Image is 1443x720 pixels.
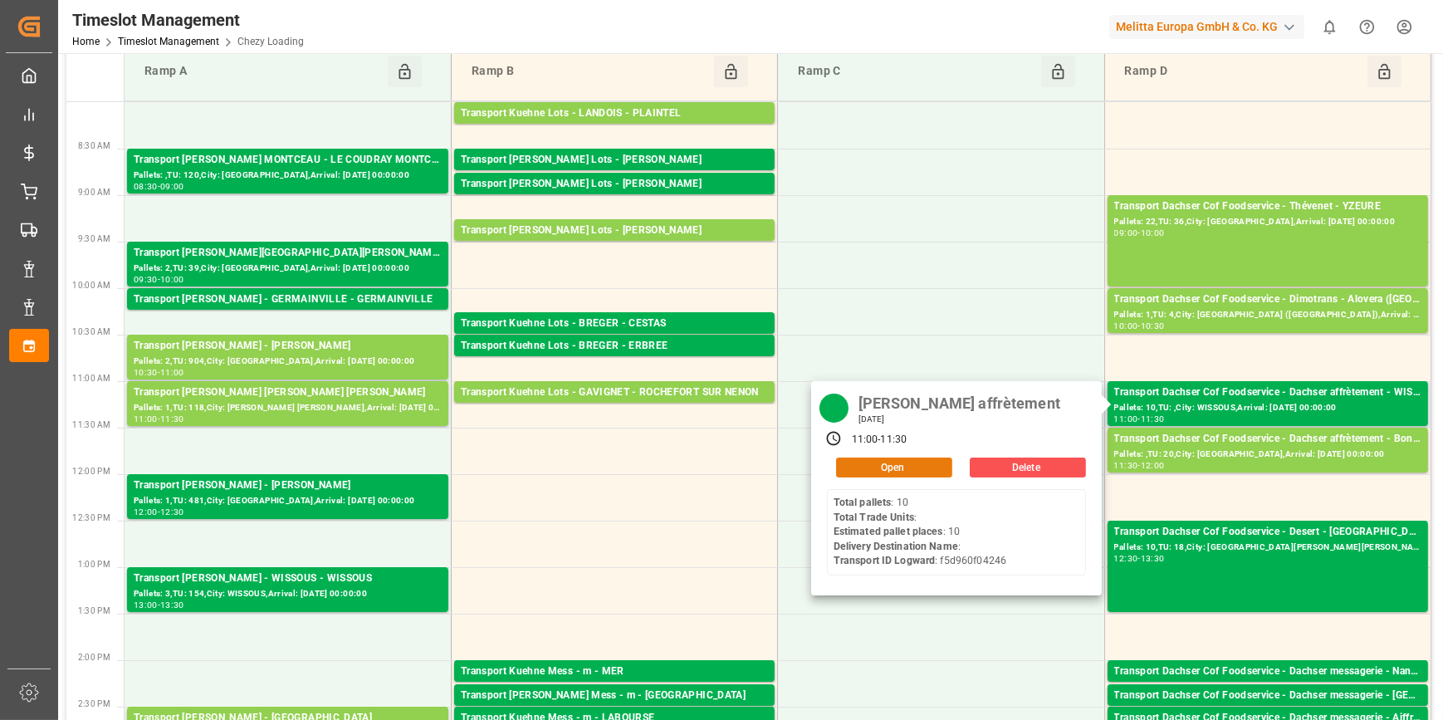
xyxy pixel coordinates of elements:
div: 11:00 [160,369,184,376]
span: 9:00 AM [78,188,110,197]
div: Pallets: 1,TU: 302,City: [GEOGRAPHIC_DATA],Arrival: [DATE] 00:00:00 [461,332,768,346]
div: - [1137,322,1140,330]
div: Pallets: 10,TU: 18,City: [GEOGRAPHIC_DATA][PERSON_NAME][PERSON_NAME],Arrival: [DATE] 00:00:00 [1114,541,1421,555]
div: Pallets: 2,TU: 904,City: [GEOGRAPHIC_DATA],Arrival: [DATE] 00:00:00 [134,355,442,369]
div: 12:00 [1141,462,1165,469]
div: 13:00 [134,601,158,609]
span: 12:30 PM [72,513,110,522]
div: Pallets: ,TU: 70,City: MER,Arrival: [DATE] 00:00:00 [461,680,768,694]
b: Total Trade Units [834,512,914,523]
div: - [158,601,160,609]
button: Melitta Europa GmbH & Co. KG [1109,11,1311,42]
div: 09:00 [1114,229,1138,237]
span: 2:00 PM [78,653,110,662]
div: Pallets: 3,TU: 302,City: PLAINTEL,Arrival: [DATE] 00:00:00 [461,122,768,136]
div: Transport Dachser Cof Foodservice - Dachser affrètement - WISSOUS [1114,384,1421,401]
div: Pallets: 1,TU: 4,City: [GEOGRAPHIC_DATA] ([GEOGRAPHIC_DATA]),Arrival: [DATE] 00:00:00 [1114,308,1421,322]
div: 11:00 [134,415,158,423]
div: - [1137,555,1140,562]
div: [PERSON_NAME] affrètement [853,389,1066,414]
div: Pallets: 1,TU: 37,City: [GEOGRAPHIC_DATA],Arrival: [DATE] 00:00:00 [1114,680,1421,694]
div: 11:30 [1141,415,1165,423]
div: Pallets: 22,TU: 36,City: [GEOGRAPHIC_DATA],Arrival: [DATE] 00:00:00 [1114,215,1421,229]
div: Transport [PERSON_NAME] - GERMAINVILLE - GERMAINVILLE [134,291,442,308]
div: Transport [PERSON_NAME] - [PERSON_NAME] [134,478,442,494]
div: Pallets: ,TU: 20,City: [GEOGRAPHIC_DATA],Arrival: [DATE] 00:00:00 [1114,448,1421,462]
b: Delivery Destination Name [834,541,958,552]
div: 09:00 [160,183,184,190]
div: 13:30 [1141,555,1165,562]
a: Home [72,36,100,47]
div: Transport Dachser Cof Foodservice - Dachser messagerie - [GEOGRAPHIC_DATA][PERSON_NAME] [1114,688,1421,704]
div: - [158,369,160,376]
div: Transport Dachser Cof Foodservice - Thévenet - YZEURE [1114,198,1421,215]
div: Pallets: 1,TU: 481,City: [GEOGRAPHIC_DATA],Arrival: [DATE] 00:00:00 [134,494,442,508]
b: Estimated pallet places [834,526,943,537]
span: 11:00 AM [72,374,110,383]
div: 10:00 [160,276,184,283]
div: Ramp A [138,56,388,87]
div: 11:30 [160,415,184,423]
span: 1:00 PM [78,560,110,569]
div: Pallets: 1,TU: 38,City: [GEOGRAPHIC_DATA][PERSON_NAME],Arrival: [DATE] 00:00:00 [1114,704,1421,718]
div: Transport Dachser Cof Foodservice - Dimotrans - Alovera ([GEOGRAPHIC_DATA]) [1114,291,1421,308]
b: Transport ID Logward [834,555,936,566]
div: Timeslot Management [72,7,304,32]
button: show 0 new notifications [1311,8,1348,46]
div: Pallets: 4,TU: 679,City: [GEOGRAPHIC_DATA],Arrival: [DATE] 00:00:00 [461,193,768,207]
div: 11:00 [852,433,878,448]
span: 10:30 AM [72,327,110,336]
div: - [158,415,160,423]
div: 09:30 [134,276,158,283]
div: 10:30 [1141,322,1165,330]
div: 11:00 [1114,415,1138,423]
div: - [158,508,160,516]
div: 12:30 [160,508,184,516]
div: Transport [PERSON_NAME] Lots - [PERSON_NAME] [461,223,768,239]
div: Transport [PERSON_NAME] Lots - [PERSON_NAME] [461,152,768,169]
button: Help Center [1348,8,1386,46]
div: Pallets: 4,TU: ,City: ROCHEFORT SUR NENON,Arrival: [DATE] 00:00:00 [461,401,768,415]
div: - [1137,462,1140,469]
a: Timeslot Management [118,36,219,47]
button: Delete [970,458,1086,478]
div: 10:30 [134,369,158,376]
div: 11:30 [1114,462,1138,469]
div: Transport Dachser Cof Foodservice - Dachser messagerie - Nancy [1114,664,1421,680]
div: Pallets: ,TU: 105,City: [GEOGRAPHIC_DATA],Arrival: [DATE] 00:00:00 [461,169,768,183]
div: - [158,183,160,190]
div: : 10 : : 10 : : f5d960f04246 [834,496,1006,569]
div: Melitta Europa GmbH & Co. KG [1109,15,1304,39]
span: 11:30 AM [72,420,110,429]
div: Pallets: 10,TU: ,City: WISSOUS,Arrival: [DATE] 00:00:00 [1114,401,1421,415]
div: Ramp B [465,56,714,87]
span: 1:30 PM [78,606,110,615]
div: Transport [PERSON_NAME] Lots - [PERSON_NAME] [461,176,768,193]
div: - [1137,229,1140,237]
div: Transport [PERSON_NAME] [PERSON_NAME] [PERSON_NAME] [134,384,442,401]
div: 12:00 [134,508,158,516]
div: Transport [PERSON_NAME] MONTCEAU - LE COUDRAY MONTCEAU [134,152,442,169]
div: Transport Kuehne Lots - LANDOIS - PLAINTEL [461,105,768,122]
div: 10:00 [1141,229,1165,237]
div: 11:30 [881,433,907,448]
div: - [878,433,880,448]
div: Transport Dachser Cof Foodservice - Dachser affrètement - Bondoufle Cedex [1114,431,1421,448]
div: Transport [PERSON_NAME] - [PERSON_NAME] [134,338,442,355]
div: - [158,276,160,283]
div: Pallets: ,TU: 61,City: [GEOGRAPHIC_DATA],Arrival: [DATE] 00:00:00 [461,704,768,718]
span: 2:30 PM [78,699,110,708]
span: 10:00 AM [72,281,110,290]
div: 10:00 [1114,322,1138,330]
div: Transport Kuehne Mess - m - MER [461,664,768,680]
div: Pallets: ,TU: 120,City: [GEOGRAPHIC_DATA],Arrival: [DATE] 00:00:00 [134,169,442,183]
div: Transport Kuehne Lots - GAVIGNET - ROCHEFORT SUR NENON [461,384,768,401]
div: 08:30 [134,183,158,190]
b: Total pallets [834,497,892,508]
span: 8:30 AM [78,141,110,150]
div: - [1137,415,1140,423]
div: Pallets: ,TU: 204,City: [GEOGRAPHIC_DATA],Arrival: [DATE] 00:00:00 [134,308,442,322]
div: Transport [PERSON_NAME][GEOGRAPHIC_DATA][PERSON_NAME][GEOGRAPHIC_DATA][PERSON_NAME] [134,245,442,262]
div: Transport Kuehne Lots - BREGER - ERBREE [461,338,768,355]
div: Pallets: 1,TU: 118,City: [PERSON_NAME] [PERSON_NAME],Arrival: [DATE] 00:00:00 [134,401,442,415]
